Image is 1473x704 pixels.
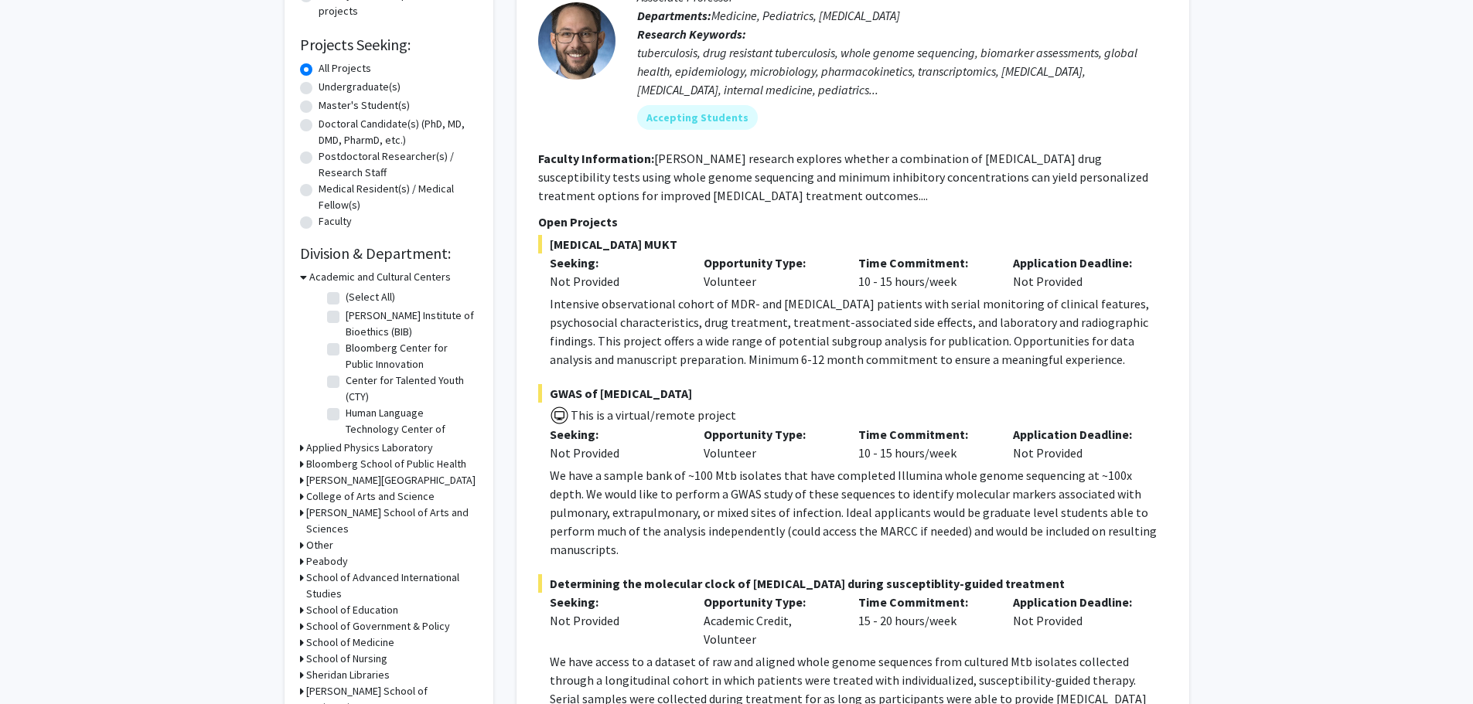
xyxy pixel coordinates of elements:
h3: Bloomberg School of Public Health [306,456,466,472]
b: Faculty Information: [538,151,654,166]
label: Doctoral Candidate(s) (PhD, MD, DMD, PharmD, etc.) [319,116,478,148]
div: Not Provided [550,272,681,291]
label: (Select All) [346,289,395,305]
label: Human Language Technology Center of Excellence (HLTCOE) [346,405,474,454]
div: 10 - 15 hours/week [847,253,1001,291]
p: Intensive observational cohort of MDR- and [MEDICAL_DATA] patients with serial monitoring of clin... [550,294,1168,369]
h3: School of Advanced International Studies [306,570,478,602]
div: Not Provided [550,444,681,462]
h3: College of Arts and Science [306,488,435,505]
p: Time Commitment: [858,253,990,272]
h3: Academic and Cultural Centers [309,269,451,285]
h3: Applied Physics Laboratory [306,440,433,456]
span: [MEDICAL_DATA] MUKT [538,235,1168,253]
label: Undergraduate(s) [319,79,401,95]
span: This is a virtual/remote project [569,407,736,423]
p: Seeking: [550,253,681,272]
h3: School of Medicine [306,634,394,651]
p: We have a sample bank of ~100 Mtb isolates that have completed Illumina whole genome sequencing a... [550,466,1168,559]
h2: Division & Department: [300,244,478,263]
div: Academic Credit, Volunteer [692,593,847,648]
label: Center for Talented Youth (CTY) [346,372,474,405]
mat-chip: Accepting Students [637,105,758,130]
span: Medicine, Pediatrics, [MEDICAL_DATA] [711,8,900,23]
span: Determining the molecular clock of [MEDICAL_DATA] during susceptiblity-guided treatment [538,574,1168,593]
b: Research Keywords: [637,26,746,42]
h2: Projects Seeking: [300,36,478,54]
label: Faculty [319,213,352,230]
h3: Peabody [306,553,348,570]
div: Not Provided [1001,253,1156,291]
p: Application Deadline: [1013,593,1144,611]
p: Application Deadline: [1013,425,1144,444]
label: Bloomberg Center for Public Innovation [346,340,474,372]
p: Seeking: [550,593,681,611]
div: Not Provided [550,611,681,630]
p: Seeking: [550,425,681,444]
h3: School of Nursing [306,651,387,667]
h3: School of Education [306,602,398,618]
span: GWAS of [MEDICAL_DATA] [538,384,1168,403]
label: Postdoctoral Researcher(s) / Research Staff [319,148,478,181]
div: Not Provided [1001,425,1156,462]
p: Opportunity Type: [704,593,835,611]
p: Opportunity Type: [704,425,835,444]
h3: [PERSON_NAME][GEOGRAPHIC_DATA] [306,472,476,488]
p: Time Commitment: [858,425,990,444]
label: Master's Student(s) [319,97,410,114]
p: Opportunity Type: [704,253,835,272]
div: Volunteer [692,253,847,291]
p: Application Deadline: [1013,253,1144,272]
div: Not Provided [1001,593,1156,648]
div: Volunteer [692,425,847,462]
h3: Other [306,537,333,553]
iframe: Chat [12,634,66,692]
label: Medical Resident(s) / Medical Fellow(s) [319,181,478,213]
h3: [PERSON_NAME] School of Arts and Sciences [306,505,478,537]
fg-read-more: [PERSON_NAME] research explores whether a combination of [MEDICAL_DATA] drug susceptibility tests... [538,151,1148,203]
div: tuberculosis, drug resistant tuberculosis, whole genome sequencing, biomarker assessments, global... [637,43,1168,99]
div: 10 - 15 hours/week [847,425,1001,462]
label: All Projects [319,60,371,77]
p: Open Projects [538,213,1168,231]
div: 15 - 20 hours/week [847,593,1001,648]
b: Departments: [637,8,711,23]
label: [PERSON_NAME] Institute of Bioethics (BIB) [346,308,474,340]
h3: School of Government & Policy [306,618,450,634]
h3: Sheridan Libraries [306,667,390,683]
p: Time Commitment: [858,593,990,611]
